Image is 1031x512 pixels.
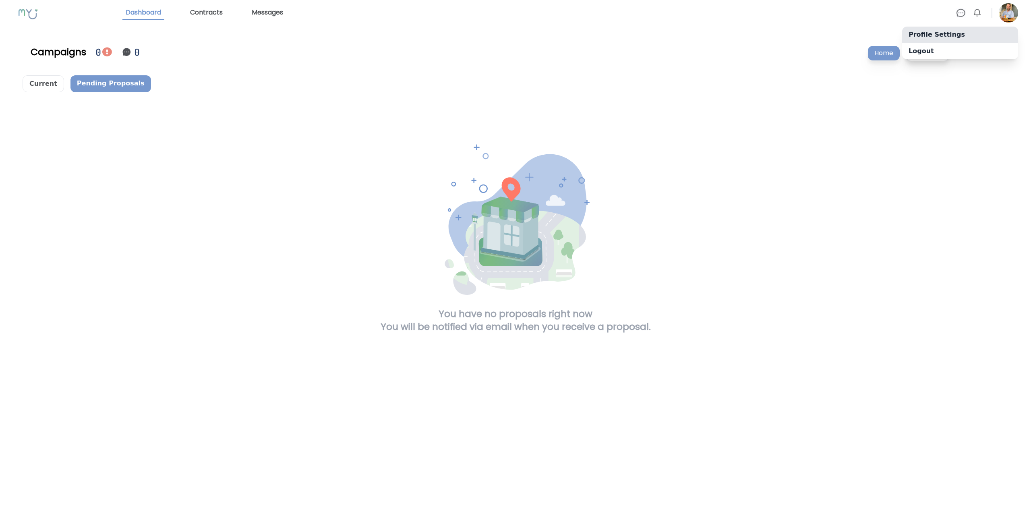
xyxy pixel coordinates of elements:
img: Chat [956,8,966,18]
p: Current [23,75,64,92]
p: Home [868,46,900,60]
p: Logout [902,43,1018,59]
a: Contracts [187,6,226,20]
h1: You have no proposals right now [439,307,592,320]
img: Notification [102,47,112,57]
img: Bell [972,8,982,18]
img: Notification [122,47,131,57]
div: 0 [135,45,141,59]
p: Pending Proposals [70,75,151,92]
div: Campaigns [31,46,86,58]
a: Dashboard [122,6,164,20]
img: Profile [999,3,1018,23]
img: You have no proposals right now, you will be notified via email when you receive a proposal [416,105,615,307]
h1: You will be notified via email when you receive a proposal. [381,320,651,333]
div: 0 [96,45,102,59]
a: Profile Settings [902,27,1018,43]
a: Messages [248,6,286,20]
